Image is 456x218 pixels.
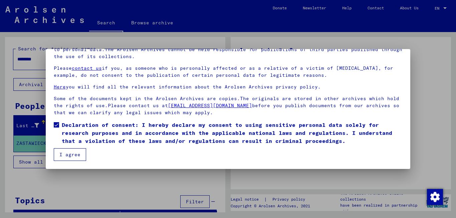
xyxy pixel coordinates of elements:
[54,65,403,79] p: Please if you, as someone who is personally affected or as a relative of a victim of [MEDICAL_DAT...
[54,84,66,90] a: Here
[54,95,403,116] p: Some of the documents kept in the Arolsen Archives are copies.The originals are stored in other a...
[168,102,252,108] a: [EMAIL_ADDRESS][DOMAIN_NAME]
[427,189,443,205] img: Change consent
[62,121,403,145] span: Declaration of consent: I hereby declare my consent to using sensitive personal data solely for r...
[72,65,102,71] a: contact us
[54,148,86,161] button: I agree
[54,83,403,90] p: you will find all the relevant information about the Arolsen Archives privacy policy.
